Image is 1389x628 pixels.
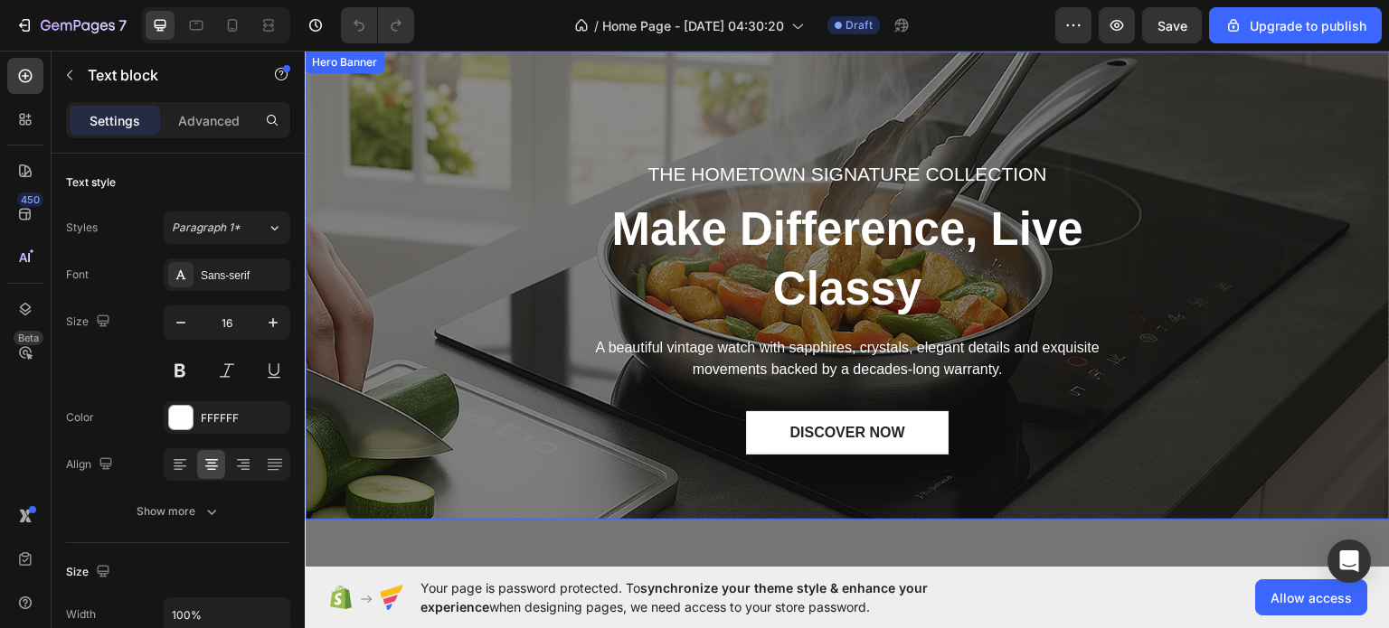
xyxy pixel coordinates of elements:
button: Save [1142,7,1202,43]
button: Upgrade to publish [1209,7,1382,43]
div: Show more [137,502,221,520]
span: / [594,16,599,35]
span: Your page is password protected. To when designing pages, we need access to your store password. [420,578,998,616]
div: Sans-serif [201,267,286,284]
p: Settings [90,111,140,130]
iframe: Design area [305,51,1389,567]
div: Align [66,453,117,477]
button: Paragraph 1* [164,211,290,244]
div: DISCOVER NOW [485,371,600,393]
p: Advanced [178,111,240,130]
div: Text style [66,174,116,191]
div: Size [66,560,114,585]
div: Width [66,606,96,623]
span: Paragraph 1* [172,220,241,236]
span: Save [1157,18,1187,33]
button: Show more [66,495,290,528]
p: Text block [88,64,241,86]
div: Color [66,409,94,426]
div: Font [66,267,89,283]
div: Undo/Redo [341,7,414,43]
div: FFFFFF [201,410,286,426]
span: Allow access [1271,588,1352,607]
div: Upgrade to publish [1224,16,1366,35]
div: Size [66,310,114,334]
div: Beta [14,331,43,345]
div: Styles [66,220,98,236]
span: Home Page - [DATE] 04:30:20 [602,16,784,35]
div: Open Intercom Messenger [1328,539,1371,583]
div: Hero Banner [4,4,76,20]
p: 7 [118,14,127,36]
span: synchronize your theme style & enhance your experience [420,580,928,614]
button: Allow access [1255,579,1367,615]
button: DISCOVER NOW [441,361,643,404]
span: Draft [846,17,873,33]
div: 450 [17,192,43,207]
button: 7 [7,7,135,43]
